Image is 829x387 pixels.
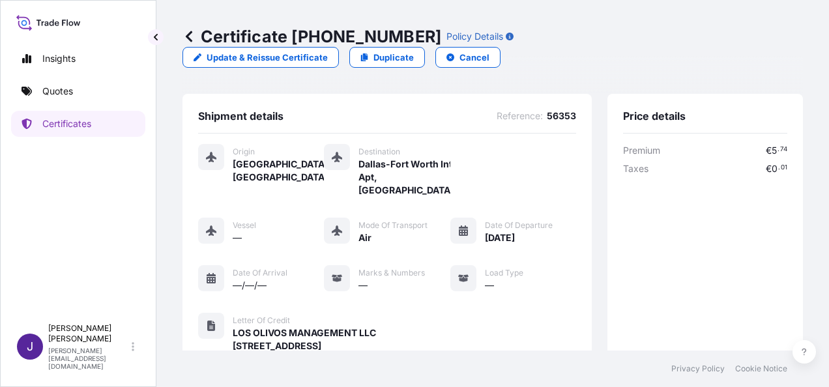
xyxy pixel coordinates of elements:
[547,109,576,122] span: 56353
[485,231,515,244] span: [DATE]
[233,315,290,326] span: Letter of Credit
[42,52,76,65] p: Insights
[623,144,660,157] span: Premium
[435,47,501,68] button: Cancel
[497,109,543,122] span: Reference :
[198,109,284,122] span: Shipment details
[358,147,400,157] span: Destination
[42,85,73,98] p: Quotes
[772,146,777,155] span: 5
[485,279,494,292] span: —
[358,220,428,231] span: Mode of Transport
[11,111,145,137] a: Certificates
[358,268,425,278] span: Marks & Numbers
[781,165,787,170] span: 01
[358,231,371,244] span: Air
[485,220,553,231] span: Date of Departure
[446,30,503,43] p: Policy Details
[182,26,441,47] p: Certificate [PHONE_NUMBER]
[233,220,256,231] span: Vessel
[233,231,242,244] span: —
[48,347,129,370] p: [PERSON_NAME][EMAIL_ADDRESS][DOMAIN_NAME]
[358,279,368,292] span: —
[485,268,523,278] span: Load Type
[11,46,145,72] a: Insights
[623,162,648,175] span: Taxes
[42,117,91,130] p: Certificates
[671,364,725,374] a: Privacy Policy
[358,158,450,197] span: Dallas-Fort Worth Int Apt, [GEOGRAPHIC_DATA]
[766,164,772,173] span: €
[11,78,145,104] a: Quotes
[772,164,778,173] span: 0
[207,51,328,64] p: Update & Reissue Certificate
[373,51,414,64] p: Duplicate
[233,268,287,278] span: Date of Arrival
[780,147,787,152] span: 74
[735,364,787,374] a: Cookie Notice
[233,158,324,184] span: [GEOGRAPHIC_DATA], [GEOGRAPHIC_DATA]
[182,47,339,68] a: Update & Reissue Certificate
[459,51,489,64] p: Cancel
[778,147,779,152] span: .
[233,147,255,157] span: Origin
[766,146,772,155] span: €
[48,323,129,344] p: [PERSON_NAME] [PERSON_NAME]
[623,109,686,122] span: Price details
[778,165,780,170] span: .
[233,326,376,352] span: LOS OLIVOS MANAGEMENT LLC [STREET_ADDRESS]
[233,279,267,292] span: —/—/—
[27,340,33,353] span: J
[349,47,425,68] a: Duplicate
